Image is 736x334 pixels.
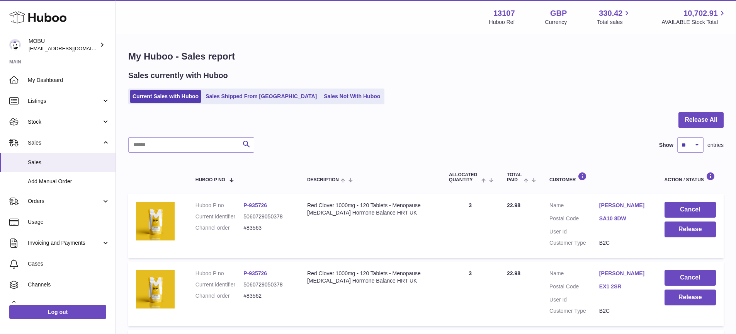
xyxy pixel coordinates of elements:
[441,262,499,326] td: 3
[489,19,515,26] div: Huboo Ref
[549,202,599,211] dt: Name
[29,37,98,52] div: MOBU
[203,90,320,103] a: Sales Shipped From [GEOGRAPHIC_DATA]
[28,159,110,166] span: Sales
[665,202,716,218] button: Cancel
[507,202,520,208] span: 22.98
[243,292,292,300] dd: #83562
[28,139,102,147] span: Sales
[683,8,718,19] span: 10,702.91
[243,202,267,208] a: P-935726
[449,172,479,182] span: ALLOCATED Quantity
[321,90,383,103] a: Sales Not With Huboo
[599,239,649,247] dd: B2C
[28,218,110,226] span: Usage
[665,222,716,237] button: Release
[707,141,724,149] span: entries
[549,239,599,247] dt: Customer Type
[195,177,225,182] span: Huboo P no
[195,224,244,232] dt: Channel order
[29,45,114,51] span: [EMAIL_ADDRESS][DOMAIN_NAME]
[549,296,599,303] dt: User Id
[195,202,244,209] dt: Huboo P no
[549,215,599,224] dt: Postal Code
[661,19,727,26] span: AVAILABLE Stock Total
[545,19,567,26] div: Currency
[678,112,724,128] button: Release All
[28,239,102,247] span: Invoicing and Payments
[307,202,433,216] div: Red Clover 1000mg - 120 Tablets - Menopause [MEDICAL_DATA] Hormone Balance HRT UK
[307,270,433,285] div: Red Clover 1000mg - 120 Tablets - Menopause [MEDICAL_DATA] Hormone Balance HRT UK
[493,8,515,19] strong: 13107
[599,307,649,315] dd: B2C
[28,178,110,185] span: Add Manual Order
[549,307,599,315] dt: Customer Type
[28,281,110,288] span: Channels
[549,228,599,235] dt: User Id
[507,172,522,182] span: Total paid
[28,260,110,268] span: Cases
[599,215,649,222] a: SA10 8DW
[659,141,673,149] label: Show
[661,8,727,26] a: 10,702.91 AVAILABLE Stock Total
[597,8,631,26] a: 330.42 Total sales
[549,283,599,292] dt: Postal Code
[549,270,599,279] dt: Name
[441,194,499,258] td: 3
[28,302,110,309] span: Settings
[307,177,339,182] span: Description
[665,172,716,182] div: Action / Status
[9,39,21,51] img: mo@mobu.co.uk
[665,270,716,286] button: Cancel
[243,281,292,288] dd: 5060729050378
[243,213,292,220] dd: 5060729050378
[550,8,567,19] strong: GBP
[599,202,649,209] a: [PERSON_NAME]
[597,19,631,26] span: Total sales
[243,224,292,232] dd: #83563
[9,305,106,319] a: Log out
[28,118,102,126] span: Stock
[28,77,110,84] span: My Dashboard
[28,97,102,105] span: Listings
[665,290,716,305] button: Release
[507,270,520,276] span: 22.98
[128,50,724,63] h1: My Huboo - Sales report
[28,198,102,205] span: Orders
[599,8,622,19] span: 330.42
[243,270,267,276] a: P-935726
[549,172,649,182] div: Customer
[195,292,244,300] dt: Channel order
[599,283,649,290] a: EX1 2SR
[195,270,244,277] dt: Huboo P no
[195,213,244,220] dt: Current identifier
[128,70,228,81] h2: Sales currently with Huboo
[599,270,649,277] a: [PERSON_NAME]
[130,90,201,103] a: Current Sales with Huboo
[195,281,244,288] dt: Current identifier
[136,270,175,308] img: $_57.PNG
[136,202,175,240] img: $_57.PNG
